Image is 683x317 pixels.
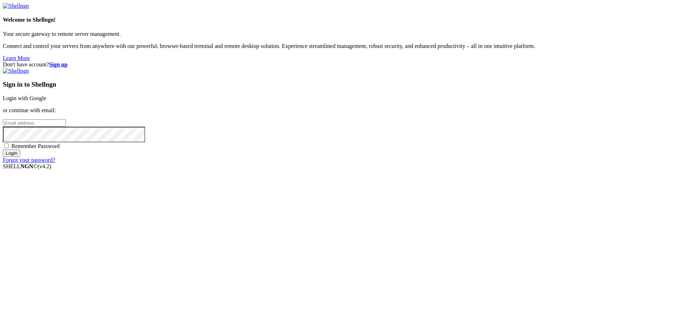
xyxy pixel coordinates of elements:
img: Shellngn [3,68,29,74]
h4: Welcome to Shellngn! [3,17,680,23]
b: NGN [21,163,33,169]
a: Sign up [49,61,68,67]
a: Login with Google [3,95,46,101]
input: Login [3,149,20,157]
a: Forgot your password? [3,157,55,163]
p: Connect and control your servers from anywhere with our powerful, browser-based terminal and remo... [3,43,680,49]
img: Shellngn [3,3,29,9]
input: Remember Password [4,143,9,148]
a: Learn More [3,55,30,61]
span: 4.2.0 [38,163,52,169]
p: Your secure gateway to remote server management. [3,31,680,37]
span: Remember Password [11,143,60,149]
div: Don't have account? [3,61,680,68]
p: or continue with email: [3,107,680,114]
h3: Sign in to Shellngn [3,81,680,88]
input: Email address [3,119,66,127]
span: SHELL © [3,163,51,169]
